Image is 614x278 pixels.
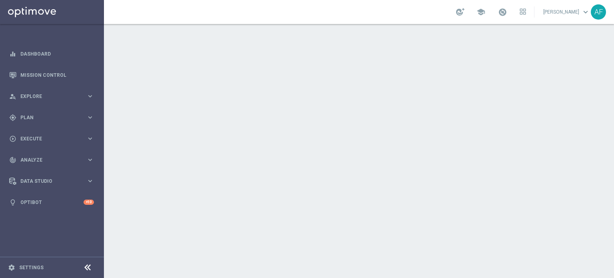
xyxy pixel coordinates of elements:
i: equalizer [9,50,16,58]
a: Dashboard [20,43,94,64]
div: Analyze [9,156,86,164]
i: play_circle_outline [9,135,16,142]
div: Dashboard [9,43,94,64]
a: Optibot [20,192,84,213]
span: Data Studio [20,179,86,184]
button: gps_fixed Plan keyboard_arrow_right [9,114,94,121]
a: Mission Control [20,64,94,86]
i: person_search [9,93,16,100]
div: AF [591,4,606,20]
a: [PERSON_NAME]keyboard_arrow_down [542,6,591,18]
button: Mission Control [9,72,94,78]
i: keyboard_arrow_right [86,114,94,121]
div: Explore [9,93,86,100]
div: Data Studio [9,178,86,185]
span: Explore [20,94,86,99]
i: settings [8,264,15,271]
button: play_circle_outline Execute keyboard_arrow_right [9,136,94,142]
div: Optibot [9,192,94,213]
div: Plan [9,114,86,121]
button: equalizer Dashboard [9,51,94,57]
span: school [476,8,485,16]
i: lightbulb [9,199,16,206]
button: Data Studio keyboard_arrow_right [9,178,94,184]
div: Mission Control [9,64,94,86]
span: Analyze [20,158,86,162]
i: track_changes [9,156,16,164]
span: Plan [20,115,86,120]
div: Execute [9,135,86,142]
button: person_search Explore keyboard_arrow_right [9,93,94,100]
button: lightbulb Optibot +10 [9,199,94,206]
div: +10 [84,200,94,205]
span: keyboard_arrow_down [581,8,590,16]
i: keyboard_arrow_right [86,156,94,164]
button: track_changes Analyze keyboard_arrow_right [9,157,94,163]
a: Settings [19,265,44,270]
i: keyboard_arrow_right [86,92,94,100]
span: Execute [20,136,86,141]
i: gps_fixed [9,114,16,121]
i: keyboard_arrow_right [86,177,94,185]
i: keyboard_arrow_right [86,135,94,142]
